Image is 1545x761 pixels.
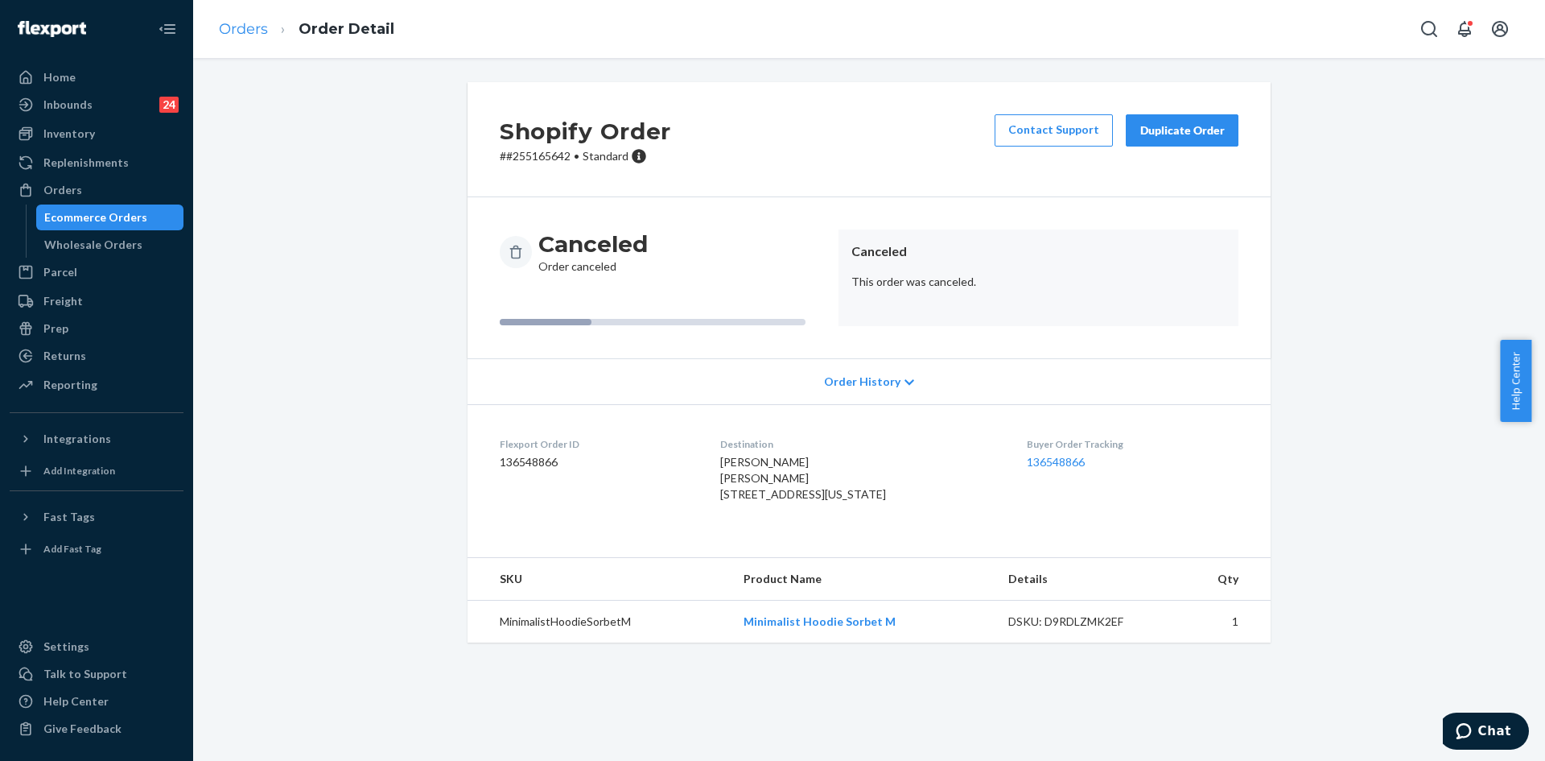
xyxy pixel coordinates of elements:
div: Give Feedback [43,721,122,737]
div: Help Center [43,693,109,709]
header: Canceled [851,242,1226,261]
a: Minimalist Hoodie Sorbet M [744,614,896,628]
td: MinimalistHoodieSorbetM [468,601,731,643]
dd: 136548866 [500,454,694,470]
div: Add Fast Tag [43,542,101,556]
button: Give Feedback [10,716,183,742]
div: Orders [43,182,82,198]
button: Help Center [1500,340,1531,422]
button: Duplicate Order [1126,114,1238,147]
a: Reporting [10,372,183,398]
div: Integrations [43,431,111,447]
img: Flexport logo [18,21,86,37]
a: Orders [219,20,268,38]
a: Replenishments [10,150,183,176]
div: Add Integration [43,464,115,478]
div: Order canceled [538,230,648,275]
div: Freight [43,293,83,309]
iframe: Opens a widget where you can chat to one of our agents [1443,713,1529,753]
h3: Canceled [538,230,648,258]
button: Open Search Box [1413,13,1445,45]
div: Prep [43,321,68,337]
div: Settings [43,639,89,655]
dt: Destination [720,437,1001,451]
th: Details [995,558,1172,601]
a: Help Center [10,689,183,714]
a: Orders [10,177,183,203]
div: Inventory [43,126,95,142]
a: Wholesale Orders [36,232,184,258]
th: Product Name [731,558,996,601]
a: Order Detail [299,20,394,38]
ol: breadcrumbs [206,6,407,53]
a: Settings [10,634,183,660]
a: Parcel [10,259,183,285]
a: Freight [10,288,183,314]
div: Wholesale Orders [44,237,142,253]
th: SKU [468,558,731,601]
div: Parcel [43,264,77,280]
span: [PERSON_NAME] [PERSON_NAME] [STREET_ADDRESS][US_STATE] [720,455,886,501]
div: Fast Tags [43,509,95,525]
div: Replenishments [43,155,129,171]
a: Inbounds24 [10,92,183,118]
span: Standard [583,149,628,163]
td: 1 [1172,601,1271,643]
div: Home [43,69,76,85]
a: Add Fast Tag [10,536,183,562]
div: 24 [159,97,179,113]
dt: Buyer Order Tracking [1027,437,1238,451]
div: DSKU: D9RDLZMK2EF [1008,614,1160,630]
button: Close Navigation [151,13,183,45]
div: Ecommerce Orders [44,209,147,225]
div: Reporting [43,377,97,393]
a: Returns [10,343,183,369]
a: 136548866 [1027,455,1085,469]
h2: Shopify Order [500,114,671,148]
a: Prep [10,316,183,341]
span: Order History [824,374,900,390]
div: Talk to Support [43,666,127,682]
th: Qty [1172,558,1271,601]
button: Open account menu [1484,13,1516,45]
a: Home [10,64,183,90]
div: Inbounds [43,97,93,113]
button: Open notifications [1448,13,1481,45]
button: Talk to Support [10,661,183,687]
p: This order was canceled. [851,274,1226,290]
a: Inventory [10,121,183,147]
dt: Flexport Order ID [500,437,694,451]
a: Add Integration [10,458,183,484]
a: Ecommerce Orders [36,205,184,230]
div: Duplicate Order [1139,122,1225,139]
div: Returns [43,348,86,364]
a: Contact Support [995,114,1113,147]
span: • [574,149,579,163]
button: Integrations [10,426,183,452]
button: Fast Tags [10,504,183,530]
p: # #255165642 [500,148,671,164]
